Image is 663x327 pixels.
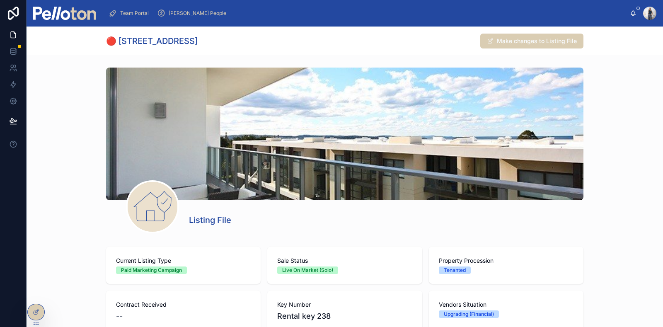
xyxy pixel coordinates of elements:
div: Paid Marketing Campaign [121,266,182,274]
span: Key Number [277,300,412,309]
span: Vendors Situation [439,300,573,309]
a: Team Portal [106,6,155,21]
div: Upgrading (Financial) [444,310,494,318]
span: Contract Received [116,300,251,309]
div: Live On Market (Solo) [282,266,333,274]
button: Make changes to Listing File [480,34,583,48]
span: [PERSON_NAME] People [169,10,226,17]
span: Sale Status [277,257,412,265]
h1: 🔴 [STREET_ADDRESS] [106,35,198,47]
img: App logo [33,7,96,20]
span: Property Procession [439,257,573,265]
span: -- [116,310,123,322]
span: Rental key 238 [277,310,412,322]
a: [PERSON_NAME] People [155,6,232,21]
div: scrollable content [103,4,630,22]
h1: Listing File [189,214,231,226]
span: Current Listing Type [116,257,251,265]
div: Tenanted [444,266,466,274]
span: Team Portal [120,10,149,17]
